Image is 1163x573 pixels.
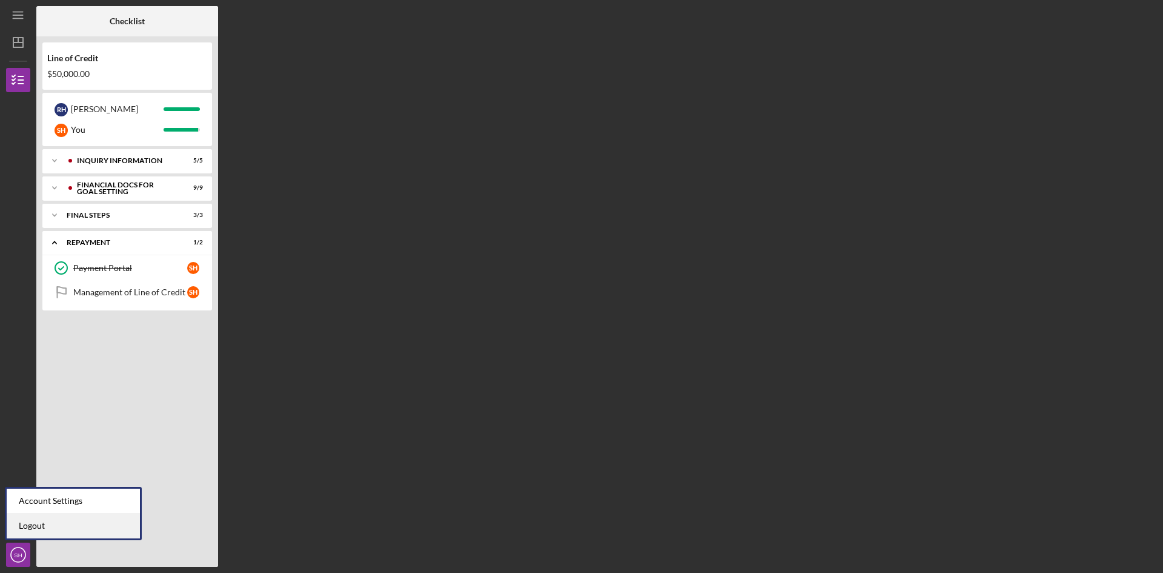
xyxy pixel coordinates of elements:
[67,239,173,246] div: Repayment
[14,552,22,558] text: SH
[47,69,207,79] div: $50,000.00
[55,124,68,137] div: S H
[77,157,173,164] div: INQUIRY INFORMATION
[77,181,173,195] div: Financial Docs for Goal Setting
[71,119,164,140] div: You
[73,287,187,297] div: Management of Line of Credit
[7,489,140,514] div: Account Settings
[48,280,206,304] a: Management of Line of CreditSH
[181,184,203,192] div: 9 / 9
[47,53,207,63] div: Line of Credit
[7,514,140,538] a: Logout
[110,16,145,26] b: Checklist
[181,239,203,246] div: 1 / 2
[181,157,203,164] div: 5 / 5
[187,286,199,298] div: S H
[73,263,187,273] div: Payment Portal
[48,256,206,280] a: Payment PortalSH
[55,103,68,116] div: R H
[6,543,30,567] button: SH
[181,212,203,219] div: 3 / 3
[71,99,164,119] div: [PERSON_NAME]
[67,212,173,219] div: FINAL STEPS
[187,262,199,274] div: S H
